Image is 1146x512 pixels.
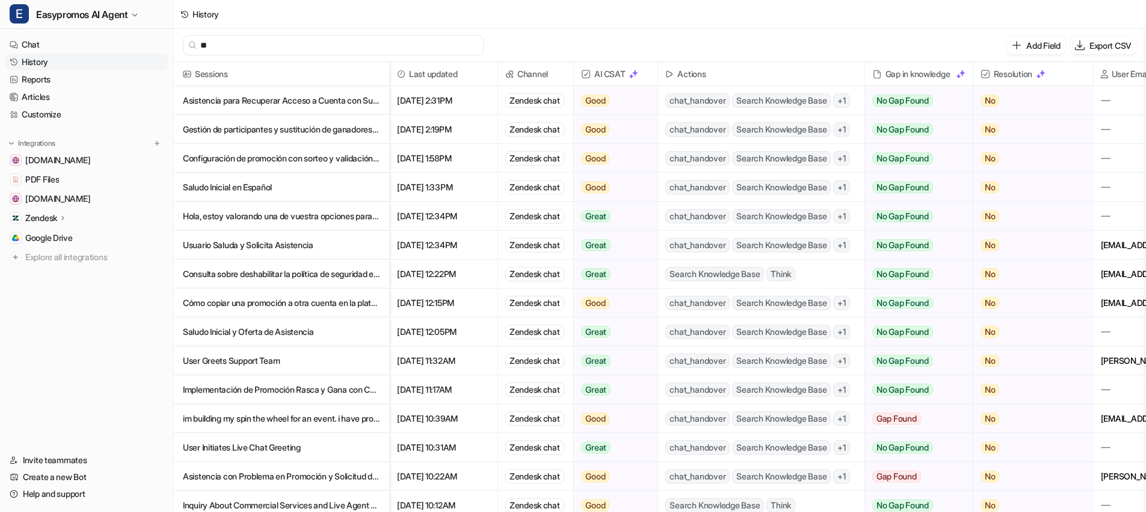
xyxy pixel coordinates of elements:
span: Search Knowledge Base [732,354,831,368]
button: No [973,433,1083,462]
span: Great [581,355,611,367]
span: No Gap Found [872,268,933,280]
span: chat_handover [665,296,730,310]
span: Great [581,268,611,280]
span: + 1 [833,151,850,166]
span: No [981,181,1000,193]
span: + 1 [833,354,850,368]
div: Gap in knowledge [870,62,968,86]
button: No [973,202,1083,231]
button: Gap Found [865,404,964,433]
span: Great [581,442,611,454]
span: No [981,442,1000,454]
span: No Gap Found [872,326,933,338]
span: No [981,413,1000,425]
span: Search Knowledge Base [732,440,831,455]
span: [DATE] 12:05PM [395,317,493,346]
span: + 1 [833,180,850,195]
div: Zendesk chat [505,209,564,223]
p: Configuración de promoción con sorteo y validación de ticket de compra [183,144,380,173]
a: easypromos-apiref.redoc.ly[DOMAIN_NAME] [5,152,168,169]
span: chat_handover [665,151,730,166]
button: No Gap Found [865,289,964,317]
div: Zendesk chat [505,267,564,281]
p: Export CSV [1089,39,1132,52]
span: No [981,384,1000,396]
span: chat_handover [665,93,730,108]
div: Zendesk chat [505,296,564,310]
button: Great [574,317,650,346]
p: User Greets Support Team [183,346,380,375]
span: + 1 [833,122,850,137]
button: Good [574,289,650,317]
p: User Initiates Live Chat Greeting [183,433,380,462]
span: No Gap Found [872,152,933,164]
button: No [973,375,1083,404]
a: Customize [5,106,168,123]
span: + 1 [833,238,850,252]
img: Profile image for Amogh [24,19,48,43]
img: Profile image for Katelin [47,19,71,43]
img: Zendesk [12,214,19,222]
span: No [981,268,1000,280]
span: Think [766,267,795,281]
button: Good [574,86,650,115]
p: Asistencia con Problema en Promoción y Solicitud de Ayuda [183,462,380,491]
span: Great [581,239,611,251]
div: eesel [54,182,76,195]
span: No [981,123,1000,136]
p: Cómo copiar una promoción a otra cuenta en la plataforma [183,289,380,317]
span: No Gap Found [872,297,933,309]
img: PDF Files [12,176,19,183]
a: History [5,54,168,70]
span: No Gap Found [872,123,933,136]
div: Zendesk chat [505,469,564,484]
img: Profile image for eesel [25,170,49,194]
button: Great [574,433,650,462]
img: expand menu [7,139,16,148]
span: Easypromos AI Agent [36,6,128,23]
span: No [981,470,1000,482]
span: [DOMAIN_NAME] [25,154,90,166]
img: Google Drive [12,234,19,242]
div: Zendesk chat [505,411,564,426]
span: No [981,499,1000,511]
img: easypromos-apiref.redoc.ly [12,157,19,164]
p: How can we help? [24,106,217,126]
button: No [973,260,1083,289]
span: No Gap Found [872,181,933,193]
span: Search Knowledge Base [732,296,831,310]
span: No [981,355,1000,367]
button: No [973,462,1083,491]
p: Hola, estoy valorando una de vuestra opciones para un aferia a la que asistimos en [GEOGRAPHIC_DA... [183,202,380,231]
span: Good [581,123,609,136]
button: No Gap Found [865,433,964,462]
span: chat_handover [665,180,730,195]
button: No Gap Found [865,317,964,346]
button: No [973,231,1083,260]
span: [DOMAIN_NAME] [25,193,90,205]
span: + 1 [833,411,850,426]
p: Add Field [1026,39,1060,52]
span: + 1 [833,440,850,455]
p: Gestión de participantes y sustitución de ganadores en sorteos con certificado [183,115,380,144]
div: Zendesk chat [505,440,564,455]
div: Send us a message [12,211,229,244]
div: Zendesk chat [505,354,564,368]
span: [DATE] 11:32AM [395,346,493,375]
div: Zendesk chat [505,151,564,166]
button: No [973,404,1083,433]
span: Search Knowledge Base [732,382,831,397]
span: chat_handover [665,469,730,484]
span: Good [581,499,609,511]
span: No [981,239,1000,251]
span: No [981,152,1000,164]
button: Great [574,375,650,404]
span: + 1 [833,469,850,484]
span: Good [581,152,609,164]
button: No Gap Found [865,346,964,375]
p: Asistencia para Recuperar Acceso a Cuenta con Suscripción Mensual [183,86,380,115]
span: [DATE] 12:34PM [395,231,493,260]
a: www.easypromosapp.com[DOMAIN_NAME] [5,190,168,207]
button: Good [574,173,650,202]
